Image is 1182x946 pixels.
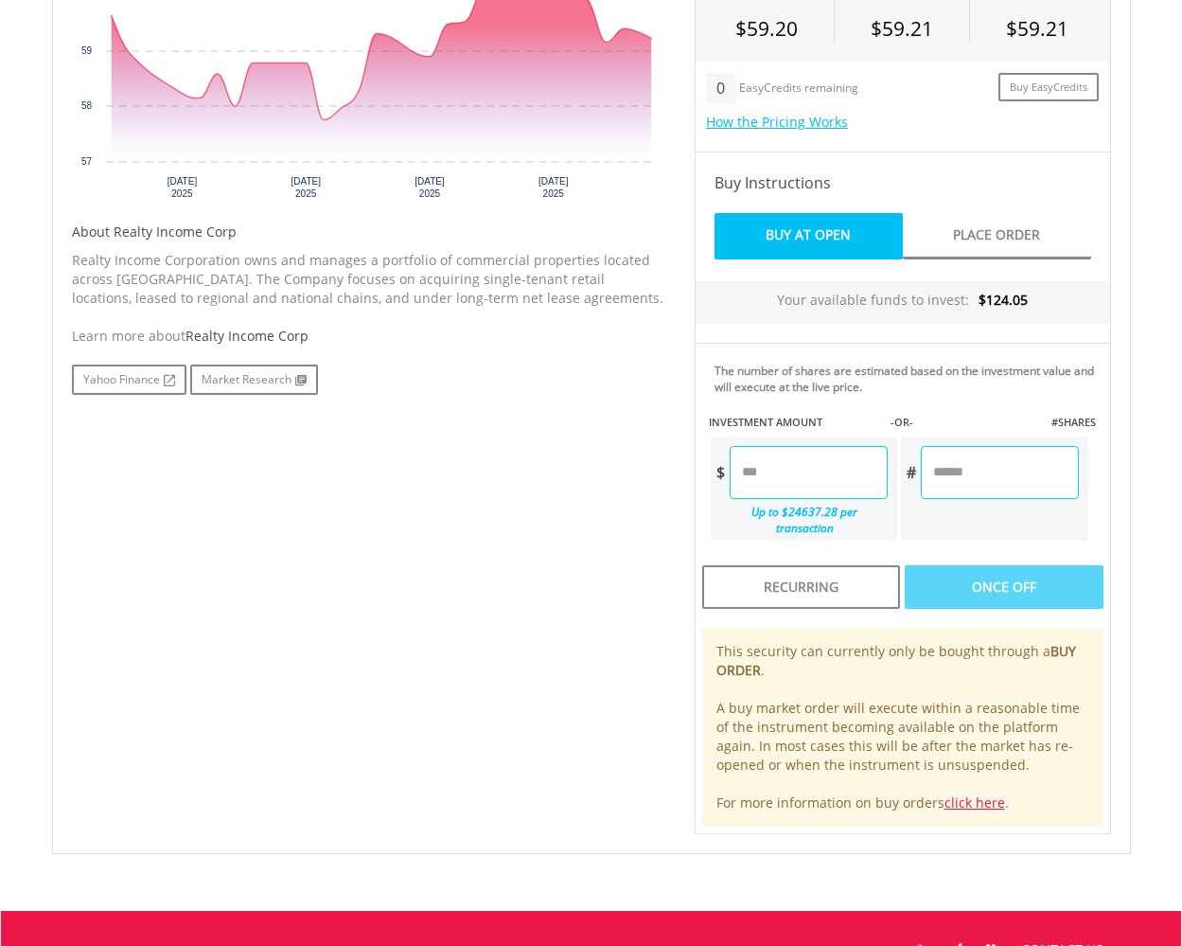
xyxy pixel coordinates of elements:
[944,794,1005,812] a: click here
[72,223,666,241] h5: About Realty Income Corp
[80,156,92,167] text: 57
[1051,415,1096,430] label: #SHARES
[905,565,1103,609] div: Once Off
[903,213,1091,259] a: Place Order
[72,251,666,308] p: Realty Income Corporation owns and manages a portfolio of commercial properties located across [G...
[716,642,1076,679] b: BUY ORDER
[714,213,903,259] a: Buy At Open
[711,499,889,541] div: Up to $24637.28 per transaction
[739,81,858,98] div: EasyCredits remaining
[291,176,321,199] text: [DATE] 2025
[871,15,933,42] span: $59.21
[72,327,666,346] div: Learn more about
[1006,15,1068,42] span: $59.21
[711,446,730,499] div: $
[696,281,1110,324] div: Your available funds to invest:
[891,415,913,430] label: -OR-
[706,113,848,131] a: How the Pricing Works
[714,171,1091,194] h4: Buy Instructions
[538,176,568,199] text: [DATE] 2025
[901,446,921,499] div: #
[80,100,92,111] text: 58
[702,628,1103,827] div: This security can currently only be bought through a . A buy market order will execute within a r...
[415,176,445,199] text: [DATE] 2025
[185,327,309,345] span: Realty Income Corp
[735,15,798,42] span: $59.20
[702,565,900,609] div: Recurring
[167,176,197,199] text: [DATE] 2025
[714,363,1103,395] div: The number of shares are estimated based on the investment value and will execute at the live price.
[979,291,1028,309] span: $124.05
[706,73,735,103] div: 0
[190,365,318,395] a: Market Research
[80,45,92,56] text: 59
[72,365,186,395] a: Yahoo Finance
[709,415,822,430] label: INVESTMENT AMOUNT
[998,73,1099,102] a: Buy EasyCredits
